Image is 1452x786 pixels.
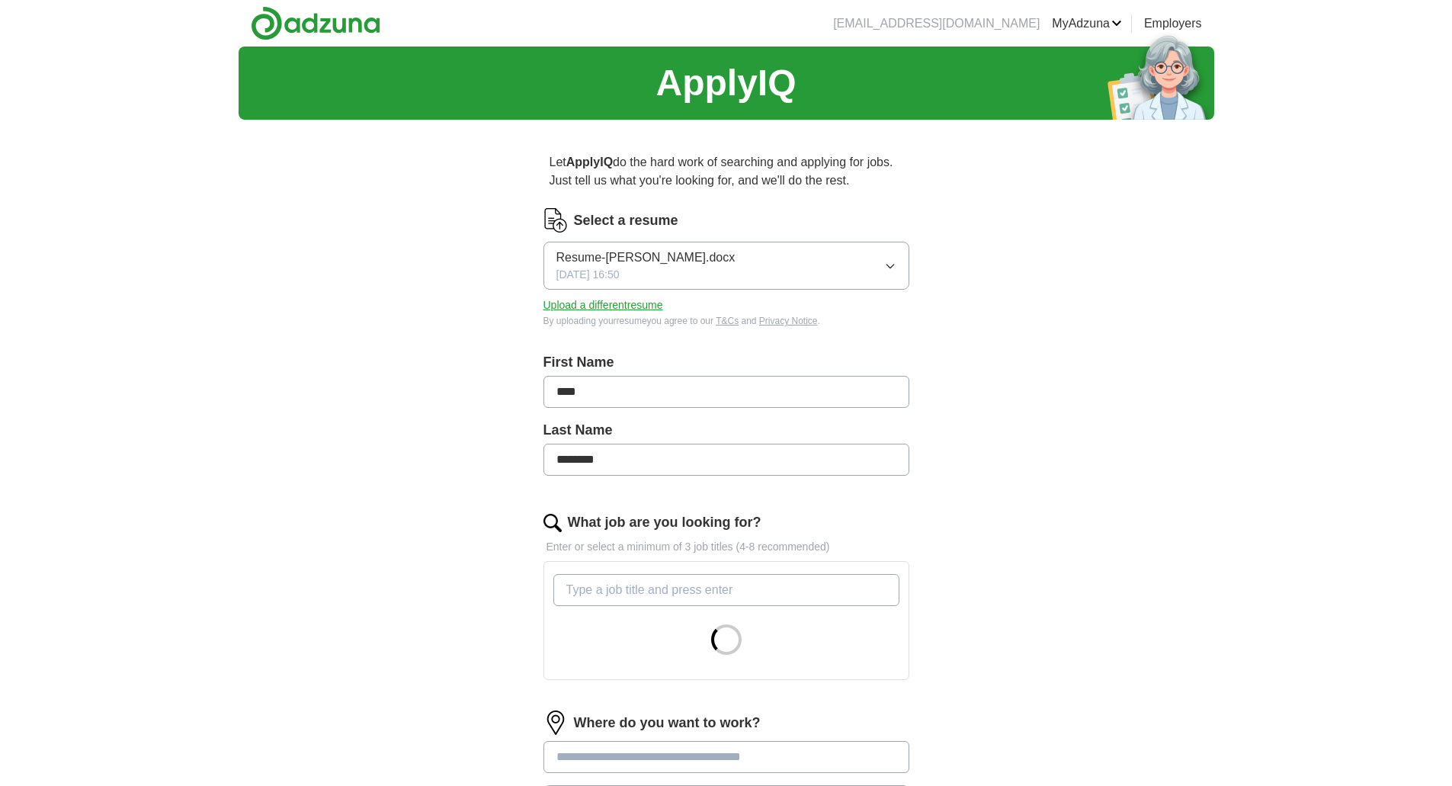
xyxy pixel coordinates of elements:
label: What job are you looking for? [568,512,761,533]
strong: ApplyIQ [566,156,613,168]
img: Adzuna logo [251,6,380,40]
li: [EMAIL_ADDRESS][DOMAIN_NAME] [833,14,1040,33]
p: Enter or select a minimum of 3 job titles (4-8 recommended) [543,539,909,555]
img: CV Icon [543,208,568,233]
label: First Name [543,352,909,373]
a: T&Cs [716,316,739,326]
h1: ApplyIQ [655,56,796,111]
a: Privacy Notice [759,316,818,326]
button: Resume-[PERSON_NAME].docx[DATE] 16:50 [543,242,909,290]
a: MyAdzuna [1052,14,1122,33]
p: Let do the hard work of searching and applying for jobs. Just tell us what you're looking for, an... [543,147,909,196]
span: [DATE] 16:50 [556,267,620,283]
img: location.png [543,711,568,735]
input: Type a job title and press enter [553,574,899,606]
button: Upload a differentresume [543,297,663,313]
div: By uploading your resume you agree to our and . [543,314,909,328]
label: Select a resume [574,210,678,231]
span: Resume-[PERSON_NAME].docx [556,249,736,267]
label: Where do you want to work? [574,713,761,733]
img: search.png [543,514,562,532]
a: Employers [1144,14,1202,33]
label: Last Name [543,420,909,441]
